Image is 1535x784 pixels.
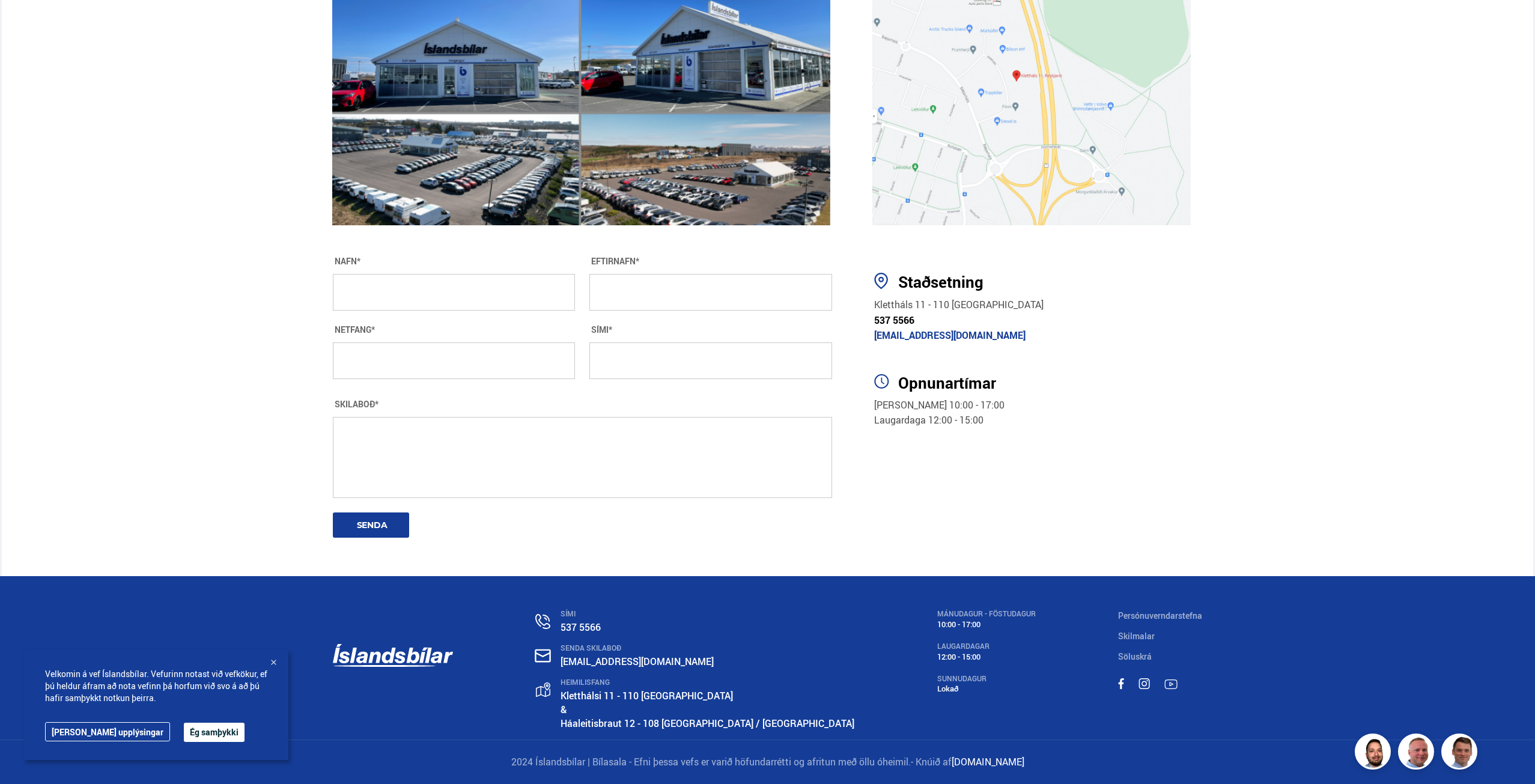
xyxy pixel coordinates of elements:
img: siFngHWaQ9KaOqBr.png [1400,735,1436,771]
a: [EMAIL_ADDRESS][DOMAIN_NAME] [874,329,1026,342]
img: 5L2kbIWUWlfci3BR.svg [874,374,889,389]
div: NETFANG* [333,325,576,335]
span: - Knúið af [911,755,952,768]
a: Klettháls 11 - 110 [GEOGRAPHIC_DATA] [874,298,1044,311]
a: [DOMAIN_NAME] [952,755,1024,768]
button: SENDA [333,512,409,538]
div: MÁNUDAGUR - FÖSTUDAGUR [937,610,1036,618]
span: [PERSON_NAME] 10:00 - 17:00 Laugardaga 12:00 - 15:00 [874,398,1005,427]
img: gp4YpyYFnEr45R34.svg [536,682,550,697]
button: Ég samþykki [184,723,245,742]
img: nHj8e-n-aHgjukTg.svg [535,649,551,663]
div: SÍMI* [589,325,832,335]
div: LAUGARDAGAR [937,642,1036,651]
div: Staðsetning [898,273,1202,291]
div: HEIMILISFANG [561,678,854,687]
div: SÍMI [561,610,854,618]
button: Opna LiveChat spjallviðmót [10,5,46,41]
div: Lokað [937,684,1036,693]
img: FbJEzSuNWCJXmdc-.webp [1443,735,1479,771]
div: 12:00 - 15:00 [937,652,1036,661]
a: 537 5566 [874,314,914,327]
img: pw9sMCDar5Ii6RG5.svg [874,273,888,289]
span: Velkomin á vef Íslandsbílar. Vefurinn notast við vefkökur, ef þú heldur áfram að nota vefinn þá h... [45,668,267,704]
div: SUNNUDAGUR [937,675,1036,683]
a: Söluskrá [1118,651,1152,662]
a: [EMAIL_ADDRESS][DOMAIN_NAME] [561,655,714,668]
a: Kletthálsi 11 - 110 [GEOGRAPHIC_DATA] [561,689,733,702]
img: n0V2lOsqF3l1V2iz.svg [535,614,550,629]
strong: & [561,703,567,716]
a: [PERSON_NAME] upplýsingar [45,722,170,741]
p: 2024 Íslandsbílar | Bílasala - Efni þessa vefs er varið höfundarrétti og afritun með öllu óheimil. [333,755,1203,769]
h3: Opnunartímar [898,374,1202,392]
a: Persónuverndarstefna [1118,610,1202,621]
a: 537 5566 [561,621,601,634]
div: EFTIRNAFN* [589,257,832,266]
div: 10:00 - 17:00 [937,620,1036,629]
div: NAFN* [333,257,576,266]
div: SKILABOÐ* [333,400,833,409]
div: SENDA SKILABOÐ [561,644,854,652]
img: nhp88E3Fdnt1Opn2.png [1357,735,1393,771]
a: Háaleitisbraut 12 - 108 [GEOGRAPHIC_DATA] / [GEOGRAPHIC_DATA] [561,717,854,730]
a: Skilmalar [1118,630,1155,642]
